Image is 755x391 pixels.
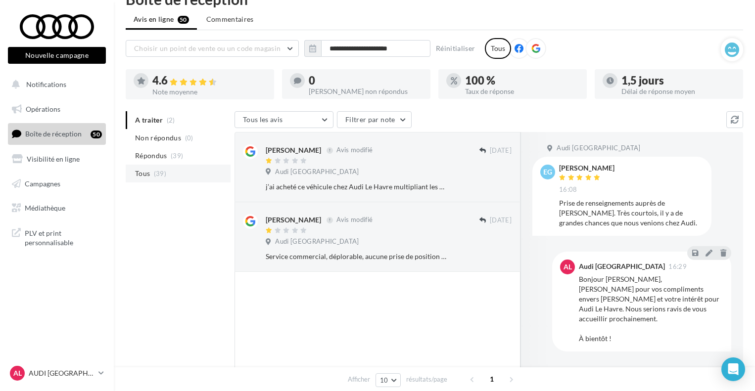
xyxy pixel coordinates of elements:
span: Notifications [26,80,66,88]
div: 50 [91,130,102,138]
span: Visibilité en ligne [27,155,80,163]
button: Tous les avis [235,111,333,128]
span: Campagnes [25,179,60,187]
div: 4.6 [152,75,266,87]
a: Opérations [6,99,108,120]
span: Audi [GEOGRAPHIC_DATA] [275,168,359,176]
div: [PERSON_NAME] non répondus [309,88,423,95]
span: Avis modifié [336,216,373,224]
span: Commentaires [206,14,254,24]
div: Note moyenne [152,88,266,95]
button: Réinitialiser [432,43,479,54]
div: Taux de réponse [465,88,579,95]
button: 10 [376,373,401,387]
a: AL AUDI [GEOGRAPHIC_DATA] [8,364,106,383]
div: Tous [485,38,511,59]
span: EG [543,167,552,177]
div: Audi [GEOGRAPHIC_DATA] [579,263,665,270]
span: Répondus [135,151,167,161]
button: Nouvelle campagne [8,47,106,64]
span: Opérations [26,105,60,113]
div: Open Intercom Messenger [721,357,745,381]
span: [DATE] [490,146,512,155]
a: Boîte de réception50 [6,123,108,144]
div: [PERSON_NAME] [559,165,614,172]
button: Notifications [6,74,104,95]
span: Audi [GEOGRAPHIC_DATA] [557,144,640,153]
span: [DATE] [490,216,512,225]
span: Tous [135,169,150,178]
span: Avis modifié [336,146,373,154]
span: 1 [484,371,500,387]
span: Tous les avis [243,115,283,124]
button: Filtrer par note [337,111,412,128]
div: 0 [309,75,423,86]
div: Prise de renseignements auprès de [PERSON_NAME]. Très courtois, il y a de grandes chances que nou... [559,198,704,228]
span: Audi [GEOGRAPHIC_DATA] [275,237,359,246]
span: résultats/page [406,375,447,384]
div: [PERSON_NAME] [266,215,321,225]
div: [PERSON_NAME] [266,145,321,155]
span: Non répondus [135,133,181,143]
span: 16:29 [668,263,687,270]
div: 100 % [465,75,579,86]
span: 16:08 [559,185,577,194]
a: Visibilité en ligne [6,149,108,170]
a: Médiathèque [6,198,108,218]
span: AL [13,368,22,378]
div: Bonjour [PERSON_NAME], [PERSON_NAME] pour vos compliments envers [PERSON_NAME] et votre intérêt p... [579,274,723,344]
span: AL [564,262,572,272]
div: 1,5 jours [621,75,735,86]
div: Service commercial, déplorable, aucune prise de position favorable vers le client . Véhicule vend... [266,252,447,261]
span: Boîte de réception [25,130,82,138]
span: (0) [185,134,193,142]
p: AUDI [GEOGRAPHIC_DATA] [29,368,94,378]
span: Afficher [348,375,370,384]
span: Médiathèque [25,204,65,212]
div: Délai de réponse moyen [621,88,735,95]
button: Choisir un point de vente ou un code magasin [126,40,299,57]
span: PLV et print personnalisable [25,226,102,248]
span: (39) [154,170,166,177]
a: PLV et print personnalisable [6,222,108,252]
span: Choisir un point de vente ou un code magasin [134,44,281,52]
span: (39) [171,152,183,160]
span: 10 [380,376,388,384]
a: Campagnes [6,174,108,194]
div: j’ai acheté ce véhicule chez Audi Le Havre multipliant les pannes et les allers-retours dans des ... [266,182,447,192]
